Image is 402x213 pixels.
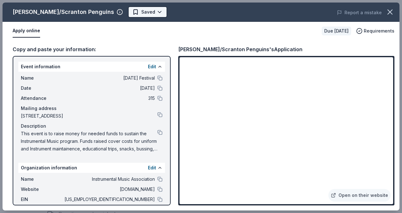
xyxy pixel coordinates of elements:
[128,6,167,18] button: Saved
[21,186,63,193] span: Website
[356,27,394,35] button: Requirements
[13,7,114,17] div: [PERSON_NAME]/Scranton Penguins
[21,130,157,153] span: This event is to raise money for needed funds to sustain the Instrumental Music program. Funds ra...
[178,45,302,53] div: [PERSON_NAME]/Scranton Penguins's Application
[63,74,155,82] span: [DATE] Festival
[364,27,394,35] span: Requirements
[148,164,156,172] button: Edit
[322,27,351,35] div: Due [DATE]
[21,74,63,82] span: Name
[18,163,165,173] div: Organization information
[21,105,162,112] div: Mailing address
[21,112,157,120] span: [STREET_ADDRESS]
[21,196,63,203] span: EIN
[328,189,391,202] a: Open on their website
[148,63,156,70] button: Edit
[63,84,155,92] span: [DATE]
[21,175,63,183] span: Name
[63,94,155,102] span: 315
[18,62,165,72] div: Event information
[141,8,155,16] span: Saved
[21,94,63,102] span: Attendance
[337,9,382,16] button: Report a mistake
[21,84,63,92] span: Date
[13,24,40,38] button: Apply online
[63,186,155,193] span: [DOMAIN_NAME]
[21,122,162,130] div: Description
[63,175,155,183] span: Instrumental Music Association
[13,45,171,53] div: Copy and paste your information:
[63,196,155,203] span: [US_EMPLOYER_IDENTIFICATION_NUMBER]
